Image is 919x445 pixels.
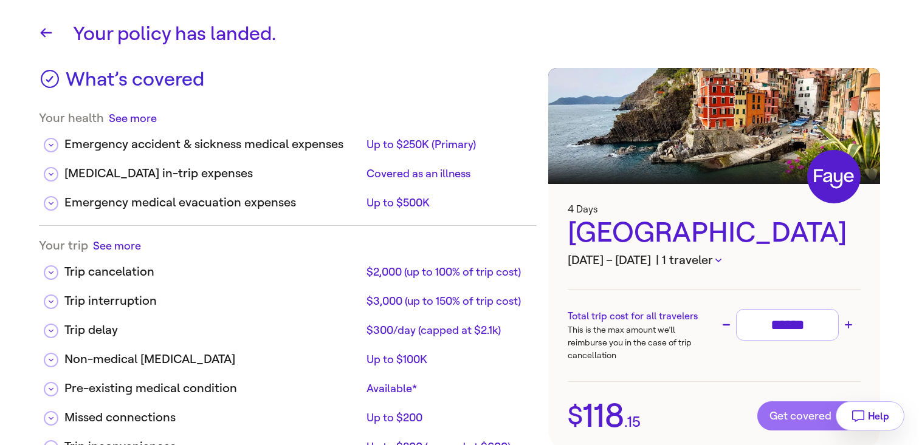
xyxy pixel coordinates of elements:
div: Pre-existing medical conditionAvailable* [39,370,536,399]
div: Trip interruption [64,292,362,310]
button: Help [836,401,904,430]
div: $300/day (capped at $2.1k) [367,323,526,338]
div: Emergency accident & sickness medical expenses [64,135,362,154]
button: Get covered [757,401,861,430]
div: Missed connections [64,409,362,427]
div: Covered as an illness [367,166,526,181]
div: [MEDICAL_DATA] in-trip expenses [64,165,362,183]
div: Up to $250K (Primary) [367,137,526,152]
div: $2,000 (up to 100% of trip cost) [367,265,526,279]
div: [MEDICAL_DATA] in-trip expensesCovered as an illness [39,155,536,184]
span: $ [568,403,583,429]
div: Your health [39,110,536,126]
button: See more [109,110,157,126]
div: Your trip [39,238,536,253]
div: Trip interruption$3,000 (up to 150% of trip cost) [39,282,536,311]
span: Get covered [769,410,848,422]
span: . [624,415,627,429]
input: Trip cost [742,314,833,336]
div: Emergency medical evacuation expenses [64,194,362,212]
span: Help [868,410,889,422]
button: Increase trip cost [841,318,856,332]
button: Decrease trip cost [719,318,734,332]
div: Up to $500K [367,195,526,210]
div: Up to $100K [367,352,526,367]
div: Trip cancelation [64,263,362,281]
div: Non-medical [MEDICAL_DATA]Up to $100K [39,341,536,370]
h3: What’s covered [66,68,204,98]
div: Pre-existing medical condition [64,379,362,398]
div: $3,000 (up to 150% of trip cost) [367,294,526,308]
div: Emergency accident & sickness medical expensesUp to $250K (Primary) [39,126,536,155]
h3: 4 Days [568,203,861,215]
div: Trip delay [64,321,362,339]
div: Trip cancelation$2,000 (up to 100% of trip cost) [39,253,536,282]
h3: [DATE] – [DATE] [568,251,861,270]
h1: Your policy has landed. [73,19,880,49]
span: 118 [583,399,624,432]
span: 15 [627,415,641,429]
div: [GEOGRAPHIC_DATA] [568,215,861,251]
h3: Total trip cost for all travelers [568,309,714,324]
p: This is the max amount we’ll reimburse you in the case of trip cancellation [568,324,714,362]
div: Missed connectionsUp to $200 [39,399,536,428]
div: Trip delay$300/day (capped at $2.1k) [39,311,536,341]
div: Emergency medical evacuation expensesUp to $500K [39,184,536,213]
div: Available* [367,381,526,396]
div: Up to $200 [367,410,526,425]
button: See more [93,238,141,253]
button: | 1 traveler [656,251,721,270]
div: Non-medical [MEDICAL_DATA] [64,350,362,369]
